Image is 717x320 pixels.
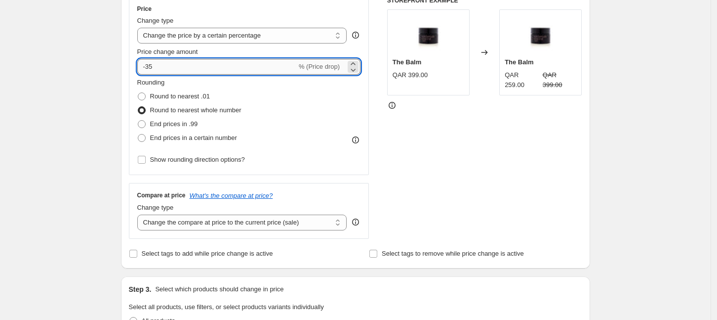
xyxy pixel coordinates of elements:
span: The Balm [505,58,534,66]
span: Select tags to add while price change is active [142,250,273,257]
span: Round to nearest whole number [150,106,241,114]
h3: Price [137,5,152,13]
span: Change type [137,17,174,24]
span: % (Price drop) [299,63,340,70]
span: Rounding [137,79,165,86]
div: help [351,217,360,227]
strike: QAR 399.00 [543,70,577,90]
div: help [351,30,360,40]
span: Show rounding direction options? [150,156,245,163]
span: The Balm [393,58,422,66]
div: QAR 399.00 [393,70,428,80]
img: TheBalmFront-SKU_1000009_80x.jpg [408,15,448,54]
p: Select which products should change in price [155,284,283,294]
span: Select all products, use filters, or select products variants individually [129,303,324,311]
h3: Compare at price [137,191,186,199]
button: What's the compare at price? [190,192,273,199]
span: End prices in a certain number [150,134,237,141]
div: QAR 259.00 [505,70,539,90]
input: -15 [137,59,297,75]
h2: Step 3. [129,284,152,294]
span: End prices in .99 [150,120,198,128]
span: Change type [137,204,174,211]
span: Round to nearest .01 [150,92,210,100]
img: TheBalmFront-SKU_1000009_80x.jpg [521,15,560,54]
span: Select tags to remove while price change is active [382,250,524,257]
span: Price change amount [137,48,198,55]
